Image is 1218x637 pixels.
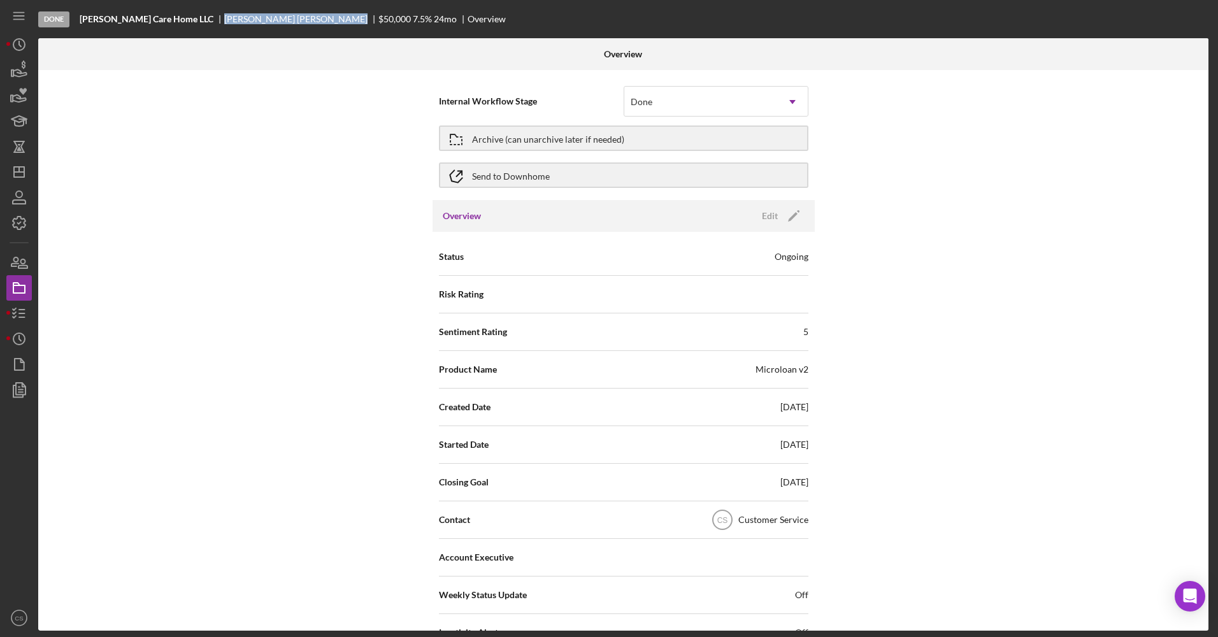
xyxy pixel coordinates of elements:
text: CS [717,516,727,525]
div: Done [631,97,652,107]
div: [DATE] [780,401,808,413]
b: [PERSON_NAME] Care Home LLC [80,14,213,24]
div: Edit [762,206,778,225]
div: Archive (can unarchive later if needed) [472,127,624,150]
div: Customer Service [738,513,808,526]
div: [DATE] [780,438,808,451]
span: Started Date [439,438,489,451]
span: Contact [439,513,470,526]
b: Overview [604,49,642,59]
span: $50,000 [378,13,411,24]
div: Overview [468,14,506,24]
span: Account Executive [439,551,513,564]
span: Risk Rating [439,288,484,301]
span: Closing Goal [439,476,489,489]
span: Internal Workflow Stage [439,95,624,108]
div: [DATE] [780,476,808,489]
button: CS [6,605,32,631]
button: Archive (can unarchive later if needed) [439,125,808,151]
text: CS [15,615,23,622]
span: Status [439,250,464,263]
div: 7.5 % [413,14,432,24]
button: Edit [754,206,805,225]
div: [PERSON_NAME] [PERSON_NAME] [224,14,378,24]
h3: Overview [443,210,481,222]
span: Sentiment Rating [439,326,507,338]
div: 24 mo [434,14,457,24]
span: Weekly Status Update [439,589,527,601]
div: 5 [803,326,808,338]
button: Send to Downhome [439,162,808,188]
div: Done [38,11,69,27]
div: Send to Downhome [472,164,550,187]
div: Open Intercom Messenger [1175,581,1205,612]
span: Created Date [439,401,491,413]
span: Off [795,589,808,601]
div: Microloan v2 [756,363,808,376]
div: Ongoing [775,250,808,263]
span: Product Name [439,363,497,376]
